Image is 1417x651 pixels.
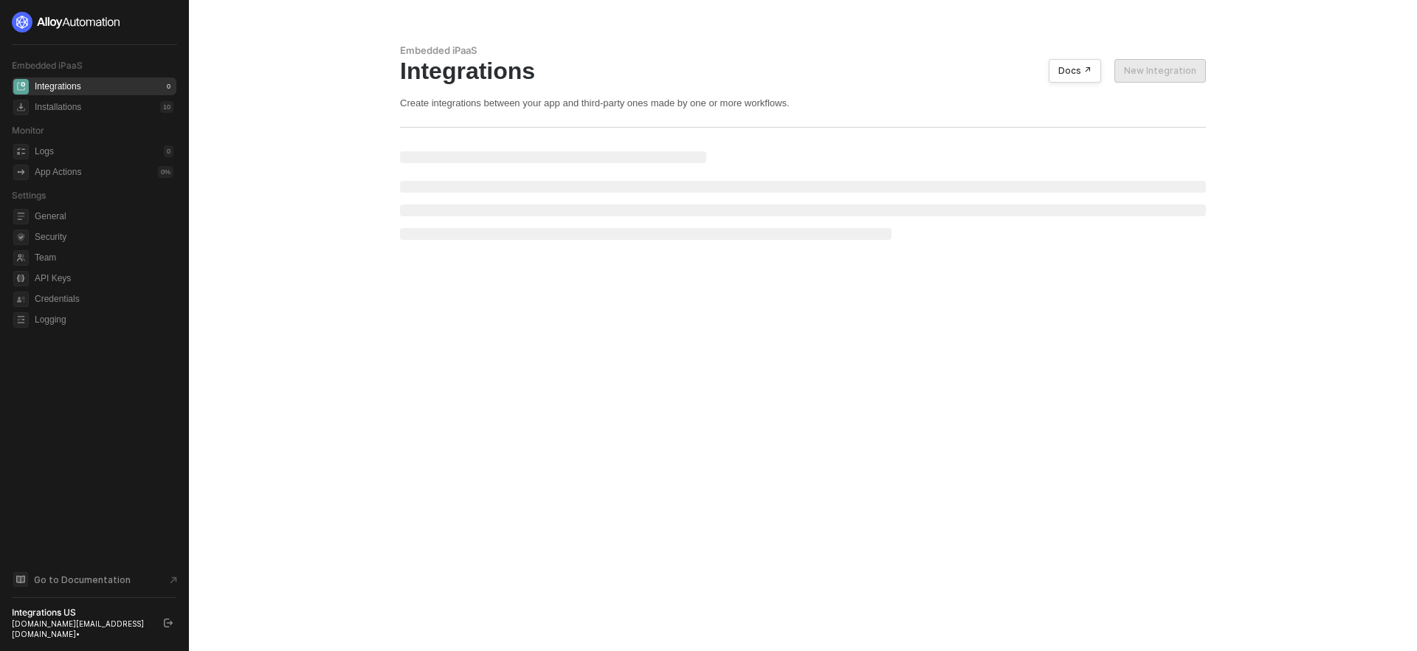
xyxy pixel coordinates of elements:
[12,571,177,588] a: Knowledge Base
[35,101,81,114] div: Installations
[13,250,29,266] span: team
[13,144,29,159] span: icon-logs
[35,80,81,93] div: Integrations
[35,311,173,328] span: Logging
[12,190,46,201] span: Settings
[12,607,151,619] div: Integrations US
[35,228,173,246] span: Security
[400,57,1206,85] div: Integrations
[400,97,1206,109] div: Create integrations between your app and third-party ones made by one or more workflows.
[35,290,173,308] span: Credentials
[13,312,29,328] span: logging
[160,101,173,113] div: 10
[13,165,29,180] span: icon-app-actions
[13,572,28,587] span: documentation
[164,80,173,92] div: 0
[164,619,173,627] span: logout
[13,230,29,245] span: security
[35,249,173,266] span: Team
[13,209,29,224] span: general
[12,12,176,32] a: logo
[35,145,54,158] div: Logs
[166,573,181,588] span: document-arrow
[1114,59,1206,83] button: New Integration
[35,166,81,179] div: App Actions
[34,573,131,586] span: Go to Documentation
[12,60,83,71] span: Embedded iPaaS
[35,269,173,287] span: API Keys
[35,207,173,225] span: General
[1049,59,1101,83] button: Docs ↗
[158,166,173,178] div: 0 %
[12,12,121,32] img: logo
[13,292,29,307] span: credentials
[1058,65,1092,77] div: Docs ↗
[12,125,44,136] span: Monitor
[13,271,29,286] span: api-key
[13,79,29,94] span: integrations
[164,145,173,157] div: 0
[400,44,1206,57] div: Embedded iPaaS
[12,619,151,639] div: [DOMAIN_NAME][EMAIL_ADDRESS][DOMAIN_NAME] •
[13,100,29,115] span: installations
